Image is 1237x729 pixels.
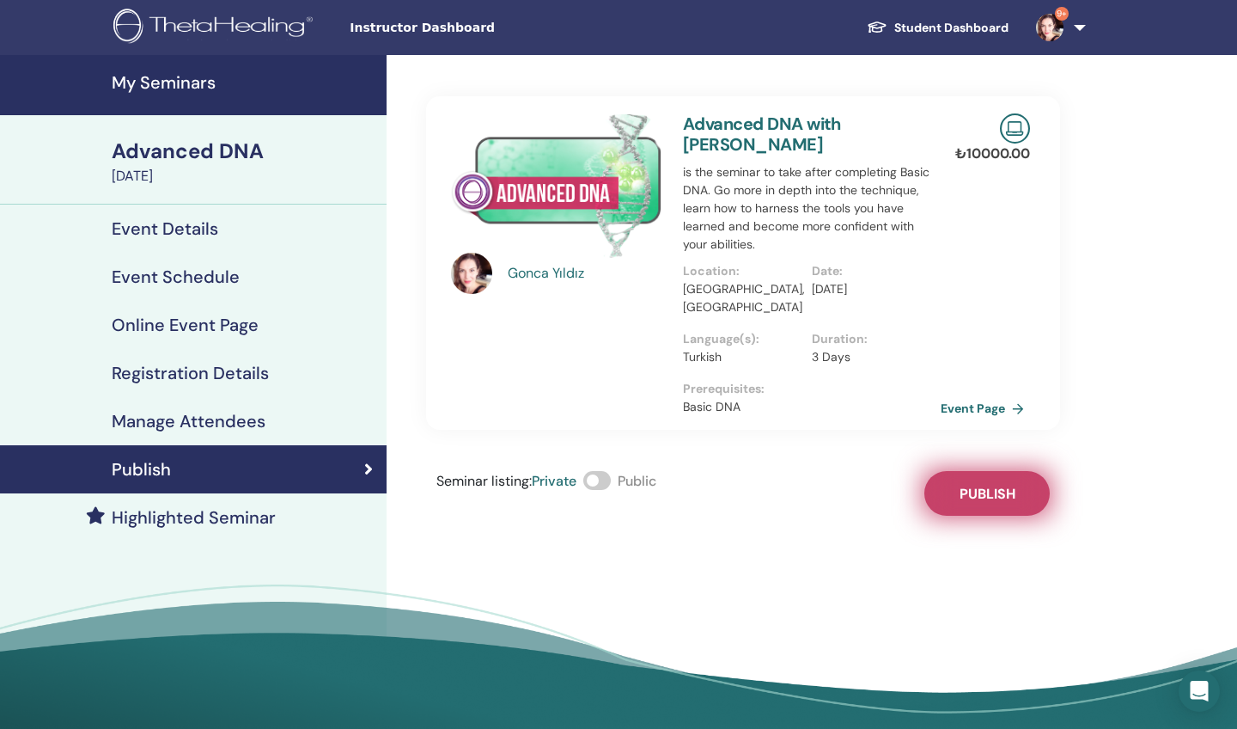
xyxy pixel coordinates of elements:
p: Prerequisites : [683,380,941,398]
h4: Event Schedule [112,266,240,287]
p: Basic DNA [683,398,941,416]
span: Instructor Dashboard [350,19,607,37]
p: [DATE] [812,280,930,298]
span: 9+ [1055,7,1069,21]
img: default.jpg [451,253,492,294]
a: Event Page [941,395,1031,421]
h4: Registration Details [112,363,269,383]
p: Duration : [812,330,930,348]
h4: Highlighted Seminar [112,507,276,528]
p: 3 Days [812,348,930,366]
a: Student Dashboard [853,12,1022,44]
img: Live Online Seminar [1000,113,1030,144]
p: [GEOGRAPHIC_DATA], [GEOGRAPHIC_DATA] [683,280,801,316]
h4: Publish [112,459,171,480]
span: Public [618,472,656,490]
p: ₺ 10000.00 [955,144,1030,164]
p: Location : [683,262,801,280]
p: is the seminar to take after completing Basic DNA. Go more in depth into the technique, learn how... [683,163,941,254]
div: [DATE] [112,166,376,187]
h4: Online Event Page [112,315,259,335]
div: Advanced DNA [112,137,376,166]
img: default.jpg [1036,14,1063,41]
div: Open Intercom Messenger [1179,671,1220,712]
a: Advanced DNA[DATE] [101,137,387,187]
a: Advanced DNA with [PERSON_NAME] [683,113,841,156]
a: Gonca Yıldız [508,263,667,284]
span: Publish [960,485,1015,503]
span: Seminar listing : [436,472,532,490]
img: logo.png [113,9,319,47]
img: graduation-cap-white.svg [867,20,887,34]
img: Advanced DNA [451,113,662,258]
button: Publish [924,471,1050,516]
p: Date : [812,262,930,280]
h4: Event Details [112,218,218,239]
h4: My Seminars [112,72,376,93]
h4: Manage Attendees [112,411,265,432]
span: Private [532,472,576,490]
p: Language(s) : [683,330,801,348]
p: Turkish [683,348,801,366]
